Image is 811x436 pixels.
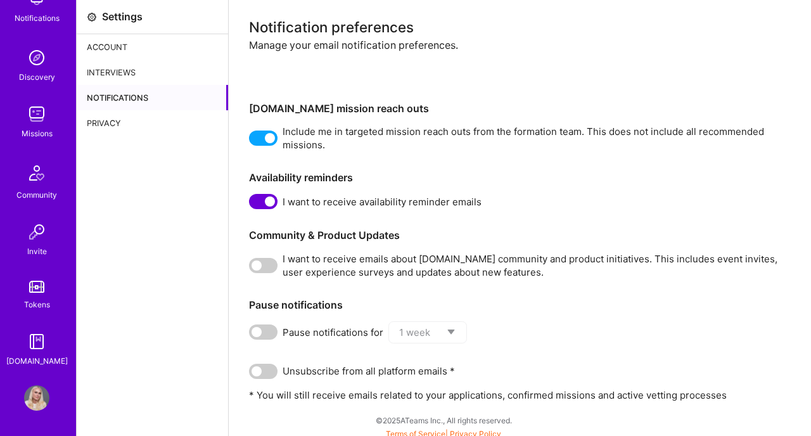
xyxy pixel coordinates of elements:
[24,329,49,354] img: guide book
[22,158,52,188] img: Community
[249,20,791,34] div: Notification preferences
[19,70,55,84] div: Discovery
[24,385,49,411] img: User Avatar
[283,364,455,378] span: Unsubscribe from all platform emails *
[283,252,791,279] span: I want to receive emails about [DOMAIN_NAME] community and product initiatives. This includes eve...
[24,298,50,311] div: Tokens
[249,39,791,93] div: Manage your email notification preferences.
[77,60,228,85] div: Interviews
[283,195,482,208] span: I want to receive availability reminder emails
[102,10,143,23] div: Settings
[249,103,791,115] h3: [DOMAIN_NAME] mission reach outs
[24,101,49,127] img: teamwork
[283,326,383,339] span: Pause notifications for
[249,229,791,241] h3: Community & Product Updates
[283,125,791,151] span: Include me in targeted mission reach outs from the formation team. This does not include all reco...
[249,299,791,311] h3: Pause notifications
[249,388,791,402] p: * You will still receive emails related to your applications, confirmed missions and active vetti...
[15,11,60,25] div: Notifications
[24,219,49,245] img: Invite
[22,127,53,140] div: Missions
[87,12,97,22] i: icon Settings
[77,110,228,136] div: Privacy
[6,354,68,368] div: [DOMAIN_NAME]
[249,172,791,184] h3: Availability reminders
[27,245,47,258] div: Invite
[77,34,228,60] div: Account
[77,85,228,110] div: Notifications
[24,45,49,70] img: discovery
[16,188,57,202] div: Community
[29,281,44,293] img: tokens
